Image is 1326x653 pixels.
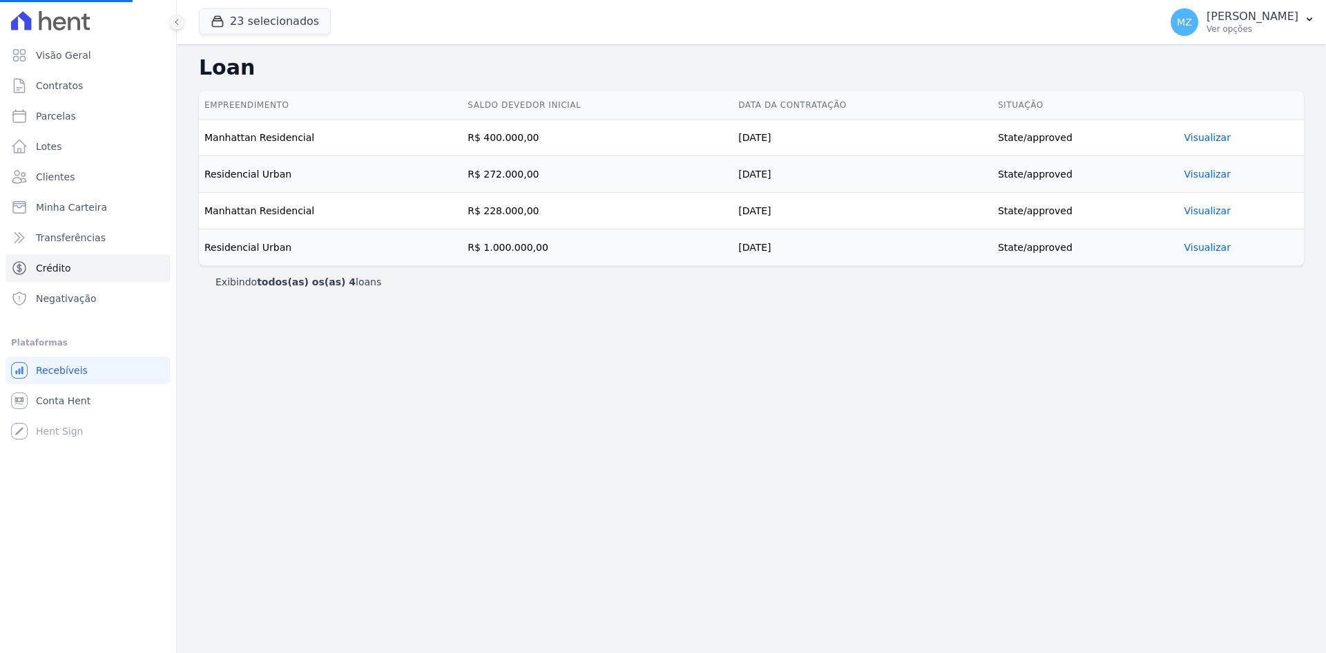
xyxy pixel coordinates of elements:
a: Visualizar [1184,169,1231,180]
a: Conta Hent [6,387,171,415]
span: Conta Hent [36,394,90,408]
td: R$ 1.000.000,00 [462,229,733,266]
a: Minha Carteira [6,193,171,221]
a: Visualizar [1184,242,1231,253]
th: Saldo devedor inicial [462,91,733,120]
span: Lotes [36,140,62,153]
span: Recebíveis [36,363,88,377]
p: [PERSON_NAME] [1207,10,1298,23]
a: Parcelas [6,102,171,130]
td: [DATE] [733,229,992,266]
a: Visão Geral [6,41,171,69]
span: Transferências [36,231,106,245]
button: MZ [PERSON_NAME] Ver opções [1160,3,1326,41]
td: R$ 400.000,00 [462,120,733,156]
td: State/approved [992,156,1179,193]
td: Residencial Urban [199,156,462,193]
a: Contratos [6,72,171,100]
td: State/approved [992,229,1179,266]
a: Negativação [6,285,171,312]
span: Minha Carteira [36,200,107,214]
td: R$ 228.000,00 [462,193,733,229]
p: Ver opções [1207,23,1298,35]
div: Plataformas [11,334,165,351]
td: Residencial Urban [199,229,462,266]
td: Manhattan Residencial [199,120,462,156]
th: Empreendimento [199,91,462,120]
span: Negativação [36,292,97,305]
h2: Loan [199,55,1304,80]
button: 23 selecionados [199,8,331,35]
td: [DATE] [733,156,992,193]
a: Recebíveis [6,357,171,384]
span: Visão Geral [36,48,91,62]
a: Clientes [6,163,171,191]
span: Parcelas [36,109,76,123]
span: MZ [1177,17,1192,27]
td: R$ 272.000,00 [462,156,733,193]
span: Crédito [36,261,71,275]
td: Manhattan Residencial [199,193,462,229]
td: [DATE] [733,120,992,156]
a: Visualizar [1184,205,1231,216]
td: [DATE] [733,193,992,229]
a: Visualizar [1184,132,1231,143]
th: Data da contratação [733,91,992,120]
p: Exibindo loans [215,275,381,289]
td: State/approved [992,193,1179,229]
span: Contratos [36,79,83,93]
b: todos(as) os(as) 4 [257,276,356,287]
span: Clientes [36,170,75,184]
a: Transferências [6,224,171,252]
td: State/approved [992,120,1179,156]
a: Lotes [6,133,171,160]
a: Crédito [6,254,171,282]
th: Situação [992,91,1179,120]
